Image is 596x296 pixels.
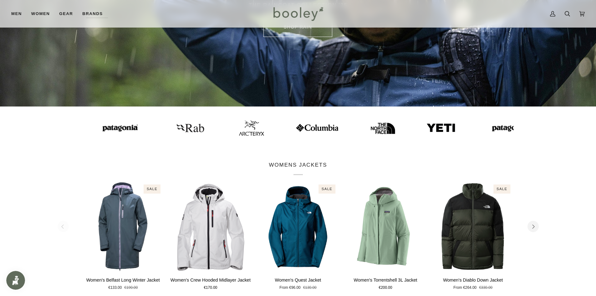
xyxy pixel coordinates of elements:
a: Women's Belfast Long Winter Jacket [83,181,164,272]
span: €130.00 [303,285,317,291]
a: SHOP rain [263,17,332,37]
span: Men [11,11,22,17]
product-grid-item-variant: XS / Midnight Petrol [257,181,339,272]
img: Booley [271,5,325,23]
a: Women's Crew Hooded Midlayer Jacket [170,181,251,272]
span: Gear [59,11,73,17]
img: Patagonia Women's Torrentshell 3L Jacket Ellwood Green - Booley Galway [345,181,426,272]
a: Women's Belfast Long Winter Jacket [83,274,164,291]
button: Next [527,221,539,232]
a: Women's Quest Jacket [257,274,339,291]
div: Sale [144,184,160,194]
product-grid-item: Women's Crew Hooded Midlayer Jacket [170,181,251,291]
a: Women's Torrentshell 3L Jacket [345,181,426,272]
span: €330.00 [479,285,492,291]
span: €170.00 [204,285,217,291]
a: Women's Diablo Down Jacket [432,181,514,272]
span: From €264.00 [453,285,476,291]
span: €133.00 [108,285,122,291]
img: Helly Hansen Women's Crew Hooded Midlayer Jacket White - Booley Galway [170,181,251,272]
a: Women's Diablo Down Jacket [432,274,514,291]
img: The North Face Women's Diablo Down Jacket Thyme / TNF Black - Booley Galway [432,181,514,272]
p: WOMENS JACKETS [269,161,327,175]
product-grid-item: Women's Quest Jacket [257,181,339,291]
span: €190.00 [124,285,138,291]
product-grid-item: Women's Diablo Down Jacket [432,181,514,291]
product-grid-item-variant: XS / White [170,181,251,272]
product-grid-item-variant: XS / Thyme / TNF Black [432,181,514,272]
a: Women's Crew Hooded Midlayer Jacket [170,274,251,291]
product-grid-item-variant: XS / Ellwood Green [345,181,426,272]
p: Women's Torrentshell 3L Jacket [354,277,417,284]
a: Women's Quest Jacket [257,181,339,272]
a: Women's Torrentshell 3L Jacket [345,274,426,291]
product-grid-item: Women's Belfast Long Winter Jacket [83,181,164,291]
div: Sale [318,184,335,194]
span: From €96.00 [279,285,300,291]
product-grid-item: Women's Torrentshell 3L Jacket [345,181,426,291]
span: €200.00 [379,285,392,291]
p: Women's Diablo Down Jacket [443,277,503,284]
span: Women [31,11,50,17]
product-grid-item-variant: XS / Alpine Frost [83,181,164,272]
div: Sale [493,184,510,194]
span: Brands [82,11,103,17]
iframe: Button to open loyalty program pop-up [6,271,25,290]
p: Women's Crew Hooded Midlayer Jacket [171,277,251,284]
p: Women's Belfast Long Winter Jacket [86,277,160,284]
p: Women's Quest Jacket [275,277,321,284]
